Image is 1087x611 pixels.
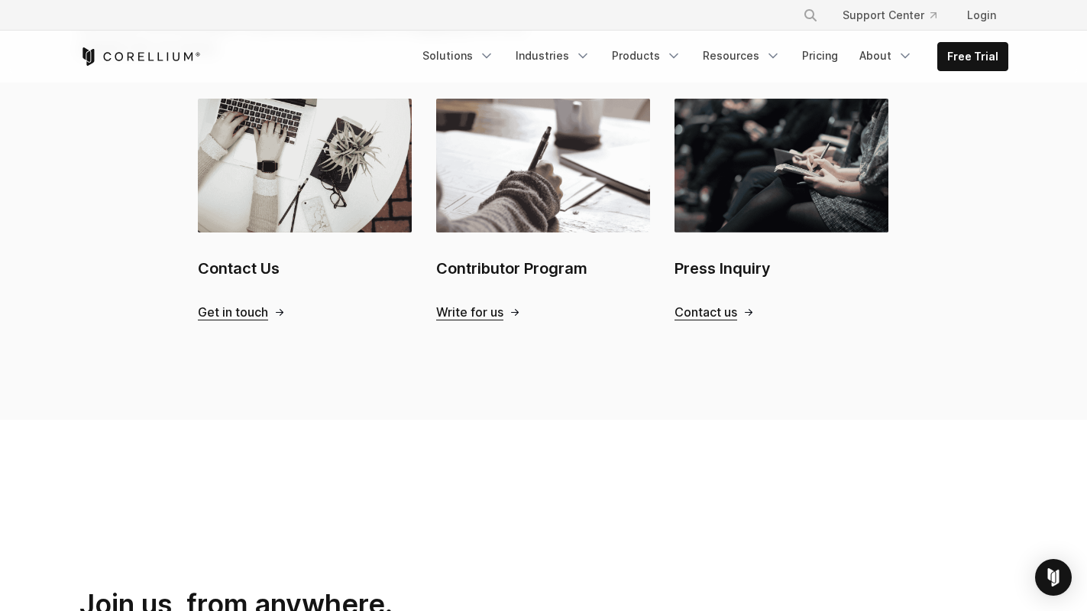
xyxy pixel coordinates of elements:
[785,2,1008,29] div: Navigation Menu
[603,42,691,70] a: Products
[694,42,790,70] a: Resources
[675,99,888,320] a: Press Inquiry Press Inquiry Contact us
[79,47,201,66] a: Corellium Home
[198,257,412,280] h2: Contact Us
[850,42,922,70] a: About
[436,257,650,280] h2: Contributor Program
[436,99,650,320] a: Contributor Program Contributor Program Write for us
[830,2,949,29] a: Support Center
[1035,559,1072,596] div: Open Intercom Messenger
[675,257,888,280] h2: Press Inquiry
[797,2,824,29] button: Search
[506,42,600,70] a: Industries
[938,43,1008,70] a: Free Trial
[198,99,412,232] img: Contact Us
[675,99,888,232] img: Press Inquiry
[198,99,412,320] a: Contact Us Contact Us Get in touch
[436,99,650,232] img: Contributor Program
[413,42,1008,71] div: Navigation Menu
[436,304,503,320] span: Write for us
[955,2,1008,29] a: Login
[413,42,503,70] a: Solutions
[198,304,268,320] span: Get in touch
[793,42,847,70] a: Pricing
[675,304,737,320] span: Contact us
